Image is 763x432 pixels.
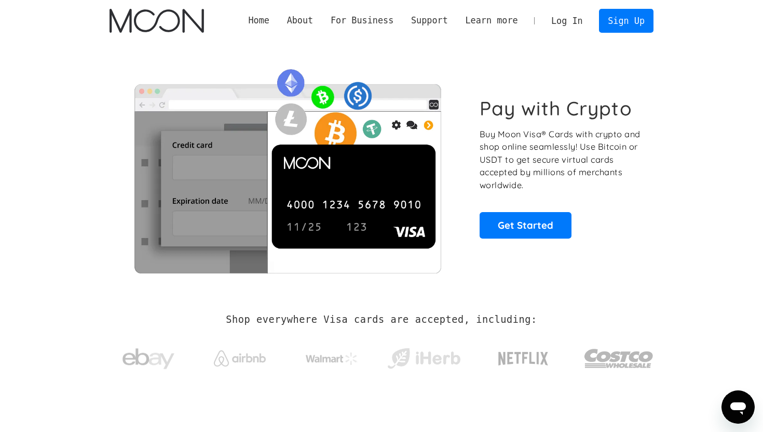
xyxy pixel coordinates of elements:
[226,314,537,325] h2: Shop everywhere Visa cards are accepted, including:
[599,9,653,32] a: Sign Up
[497,346,549,372] img: Netflix
[214,350,266,366] img: Airbnb
[110,62,465,273] img: Moon Cards let you spend your crypto anywhere Visa is accepted.
[542,9,591,32] a: Log In
[457,14,527,27] div: Learn more
[110,9,203,33] img: Moon Logo
[480,212,571,238] a: Get Started
[411,14,448,27] div: Support
[122,343,174,375] img: ebay
[402,14,456,27] div: Support
[480,97,632,120] h1: Pay with Crypto
[477,335,570,377] a: Netflix
[721,390,755,424] iframe: Botón para iniciar la ventana de mensajería
[480,128,642,192] p: Buy Moon Visa® Cards with crypto and shop online seamlessly! Use Bitcoin or USDT to get secure vi...
[331,14,393,27] div: For Business
[110,9,203,33] a: home
[465,14,517,27] div: Learn more
[110,332,187,381] a: ebay
[385,345,462,372] img: iHerb
[322,14,402,27] div: For Business
[385,335,462,377] a: iHerb
[584,329,653,383] a: Costco
[201,340,279,372] a: Airbnb
[293,342,371,370] a: Walmart
[584,339,653,378] img: Costco
[287,14,314,27] div: About
[278,14,322,27] div: About
[240,14,278,27] a: Home
[306,352,358,365] img: Walmart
